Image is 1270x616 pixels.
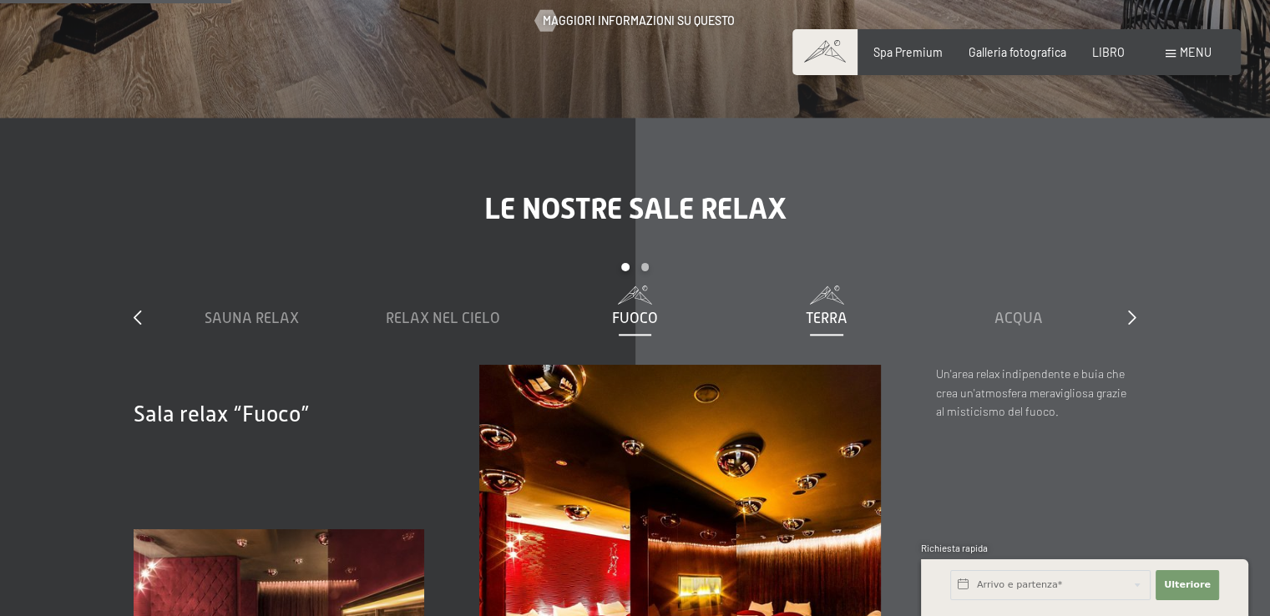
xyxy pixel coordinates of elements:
[969,45,1066,59] a: Galleria fotografica
[921,543,988,553] font: Richiesta rapida
[621,263,630,271] div: Pagina Carosello 1 (Diapositiva corrente)
[1092,45,1125,59] a: LIBRO
[1164,579,1211,590] font: Ulteriore
[535,13,735,29] a: Maggiori informazioni su questo
[1156,570,1219,600] button: Ulteriore
[1180,45,1212,59] font: menu
[484,191,787,225] font: Le nostre sale relax
[994,310,1043,326] font: Acqua
[386,310,500,326] font: Relax nel cielo
[936,366,1126,418] font: Un'area relax indipendente e buia che crea un'atmosfera meravigliosa grazie al misticismo del fuoco.
[134,401,310,427] font: Sala relax “Fuoco”
[155,263,1114,285] div: Paginazione carosello
[205,310,299,326] font: Sauna Relax
[612,310,658,326] font: Fuoco
[543,13,735,28] font: Maggiori informazioni su questo
[641,263,650,271] div: Carosello Pagina 2
[873,45,943,59] a: Spa Premium
[806,310,848,326] font: Terra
